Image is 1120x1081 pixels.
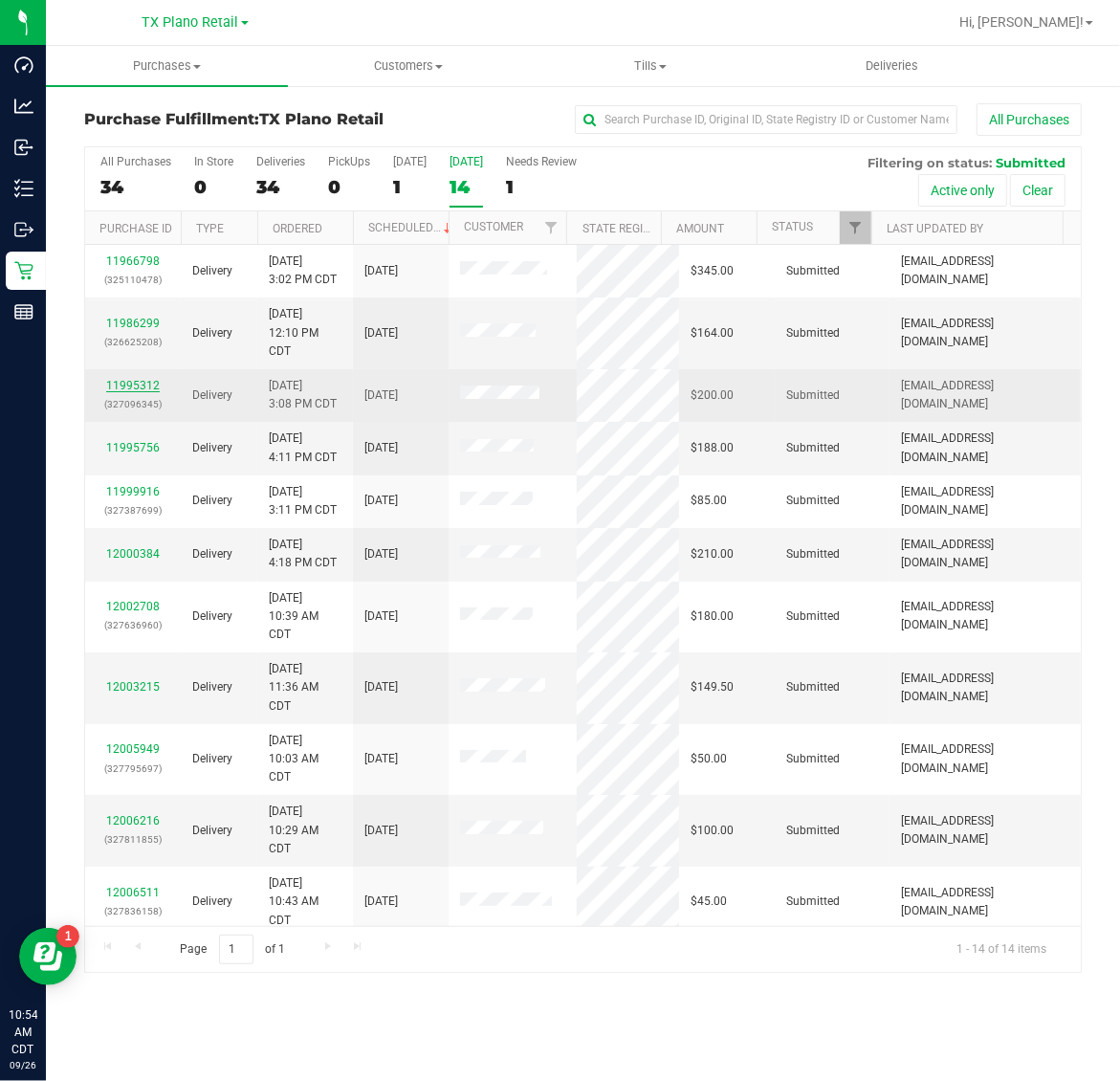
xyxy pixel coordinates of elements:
[996,155,1065,170] span: Submitted
[364,607,398,626] span: [DATE]
[192,822,232,840] span: Delivery
[192,607,232,626] span: Delivery
[192,262,232,280] span: Delivery
[106,441,160,454] a: 11995756
[450,155,483,168] div: [DATE]
[364,893,398,911] span: [DATE]
[691,492,727,510] span: $85.00
[106,680,160,694] a: 12003215
[289,57,529,75] span: Customers
[691,545,734,563] span: $210.00
[691,439,734,457] span: $188.00
[786,893,840,911] span: Submitted
[918,174,1007,207] button: Active only
[364,386,398,405] span: [DATE]
[901,884,1069,920] span: [EMAIL_ADDRESS][DOMAIN_NAME]
[676,222,724,235] a: Amount
[106,600,160,613] a: 12002708
[393,176,427,198] div: 1
[192,386,232,405] span: Delivery
[901,812,1069,849] span: [EMAIL_ADDRESS][DOMAIN_NAME]
[691,324,734,342] span: $164.00
[46,46,288,86] a: Purchases
[364,439,398,457] span: [DATE]
[14,179,33,198] inline-svg: Inventory
[691,386,734,405] span: $200.00
[192,492,232,510] span: Delivery
[786,262,840,280] span: Submitted
[786,545,840,563] span: Submitted
[106,814,160,827] a: 12006216
[786,607,840,626] span: Submitted
[192,893,232,911] span: Delivery
[106,485,160,498] a: 11999916
[786,439,840,457] span: Submitted
[196,222,224,235] a: Type
[273,222,322,235] a: Ordered
[364,822,398,840] span: [DATE]
[106,379,160,392] a: 11995312
[97,902,169,920] p: (327836158)
[97,271,169,289] p: (325110478)
[887,222,983,235] a: Last Updated By
[269,377,337,413] span: [DATE] 3:08 PM CDT
[269,253,337,289] span: [DATE] 3:02 PM CDT
[535,211,566,244] a: Filter
[364,750,398,768] span: [DATE]
[901,598,1069,634] span: [EMAIL_ADDRESS][DOMAIN_NAME]
[575,105,957,134] input: Search Purchase ID, Original ID, State Registry ID or Customer Name...
[192,750,232,768] span: Delivery
[959,14,1084,30] span: Hi, [PERSON_NAME]!
[100,155,171,168] div: All Purchases
[192,678,232,696] span: Delivery
[106,547,160,561] a: 12000384
[691,262,734,280] span: $345.00
[1010,174,1065,207] button: Clear
[106,254,160,268] a: 11966798
[867,155,992,170] span: Filtering on status:
[97,395,169,413] p: (327096345)
[219,935,253,964] input: 1
[9,1006,37,1058] p: 10:54 AM CDT
[506,176,577,198] div: 1
[194,155,233,168] div: In Store
[194,176,233,198] div: 0
[256,176,305,198] div: 34
[786,750,840,768] span: Submitted
[464,220,523,233] a: Customer
[46,57,288,75] span: Purchases
[192,545,232,563] span: Delivery
[786,324,840,342] span: Submitted
[19,928,77,985] iframe: Resource center
[97,333,169,351] p: (326625208)
[691,893,727,911] span: $45.00
[84,111,417,128] h3: Purchase Fulfillment:
[99,222,172,235] a: Purchase ID
[771,46,1013,86] a: Deliveries
[840,211,871,244] a: Filter
[9,1058,37,1072] p: 09/26
[529,46,771,86] a: Tills
[328,176,370,198] div: 0
[97,501,169,519] p: (327387699)
[364,545,398,563] span: [DATE]
[901,315,1069,351] span: [EMAIL_ADDRESS][DOMAIN_NAME]
[786,822,840,840] span: Submitted
[772,220,813,233] a: Status
[840,57,944,75] span: Deliveries
[691,607,734,626] span: $180.00
[14,261,33,280] inline-svg: Retail
[269,874,341,930] span: [DATE] 10:43 AM CDT
[364,492,398,510] span: [DATE]
[143,14,239,31] span: TX Plano Retail
[393,155,427,168] div: [DATE]
[941,935,1062,963] span: 1 - 14 of 14 items
[786,678,840,696] span: Submitted
[786,386,840,405] span: Submitted
[164,935,301,964] span: Page of 1
[14,220,33,239] inline-svg: Outbound
[901,740,1069,777] span: [EMAIL_ADDRESS][DOMAIN_NAME]
[106,742,160,756] a: 12005949
[901,536,1069,572] span: [EMAIL_ADDRESS][DOMAIN_NAME]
